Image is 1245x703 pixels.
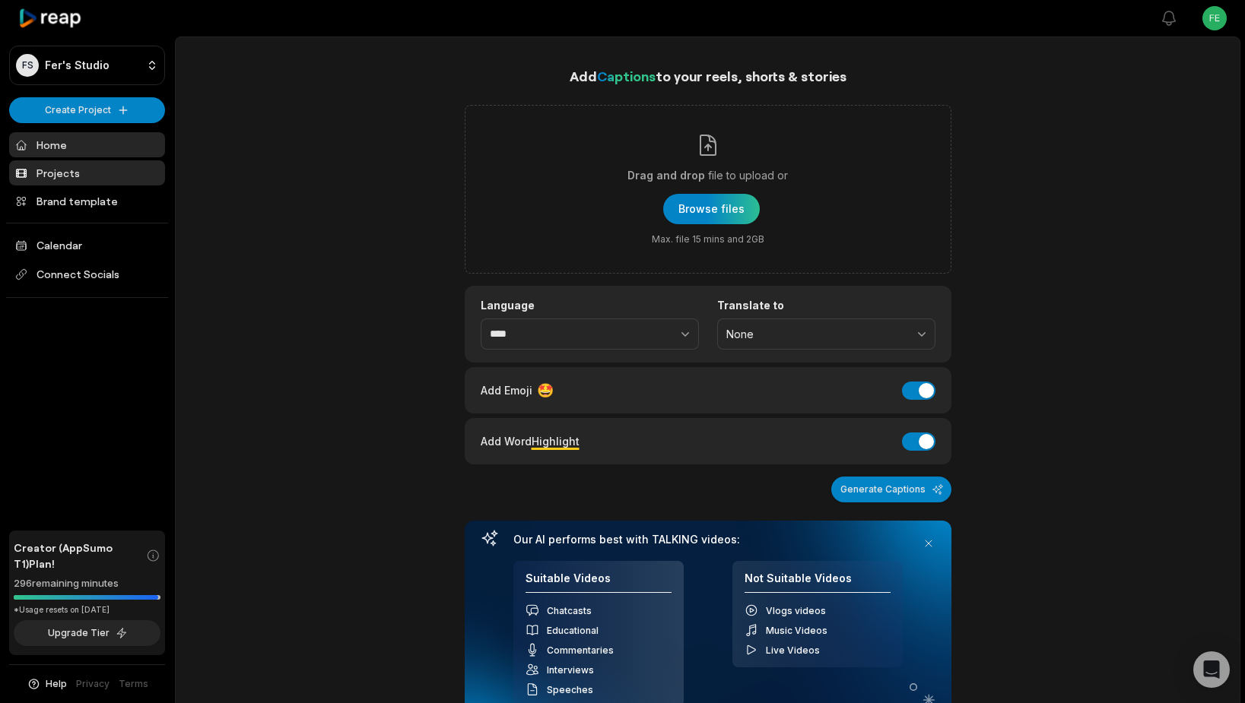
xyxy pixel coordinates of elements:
h4: Not Suitable Videos [745,572,891,594]
span: Interviews [547,664,594,676]
button: Create Project [9,97,165,123]
label: Language [481,299,699,312]
span: 🤩 [537,380,554,401]
p: Fer's Studio [45,59,110,72]
span: Add Emoji [481,382,532,398]
button: Upgrade Tier [14,620,160,646]
a: Brand template [9,188,165,214]
span: Commentaries [547,644,614,656]
button: None [717,318,935,350]
button: Generate Captions [831,477,951,502]
span: Music Videos [766,625,827,636]
span: Captions [597,68,656,84]
a: Projects [9,160,165,185]
div: Add Word [481,431,580,451]
h3: Our AI performs best with TALKING videos: [513,533,903,546]
div: FS [16,54,39,77]
h1: Add to your reels, shorts & stories [465,65,951,87]
span: Chatcasts [547,605,592,616]
label: Translate to [717,299,935,312]
span: Max. file 15 mins and 2GB [652,233,764,245]
span: file to upload or [708,166,788,185]
span: Highlight [532,435,580,448]
span: Creator (AppSumo T1) Plan! [14,540,146,572]
button: Help [27,677,67,691]
span: Drag and drop [627,166,705,185]
a: Terms [119,677,148,691]
span: Help [46,677,67,691]
a: Privacy [76,677,110,691]
a: Home [9,132,165,157]
button: Get ChatGPT Summary (Ctrl+J) [1189,659,1218,688]
button: Drag and dropfile to upload orMax. file 15 mins and 2GB [663,194,760,224]
span: Speeches [547,684,593,695]
span: Connect Socials [9,261,165,288]
span: Live Videos [766,644,820,656]
div: *Usage resets on [DATE] [14,604,160,616]
h4: Suitable Videos [526,572,672,594]
div: Open Intercom Messenger [1193,651,1230,688]
div: 296 remaining minutes [14,576,160,591]
a: Calendar [9,233,165,258]
span: Educational [547,625,599,636]
span: None [726,328,905,341]
span: Vlogs videos [766,605,826,616]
